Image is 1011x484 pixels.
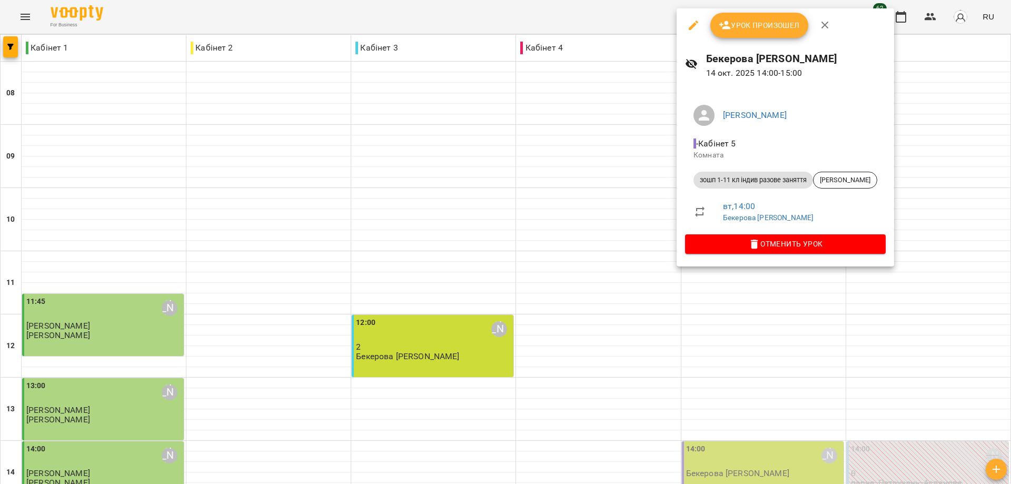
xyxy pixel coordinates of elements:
[710,13,808,38] button: Урок произошел
[813,172,877,189] div: [PERSON_NAME]
[814,175,877,185] span: [PERSON_NAME]
[693,150,877,161] p: Комната
[706,51,886,67] h6: Бекерова [PERSON_NAME]
[693,139,738,149] span: - Кабінет 5
[723,110,787,120] a: [PERSON_NAME]
[706,67,886,80] p: 14 окт. 2025 14:00 - 15:00
[685,234,886,253] button: Отменить Урок
[723,213,814,222] a: Бекерова [PERSON_NAME]
[693,238,877,250] span: Отменить Урок
[723,201,755,211] a: вт , 14:00
[693,175,813,185] span: зошп 1-11 кл індив разове заняття
[719,19,800,32] span: Урок произошел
